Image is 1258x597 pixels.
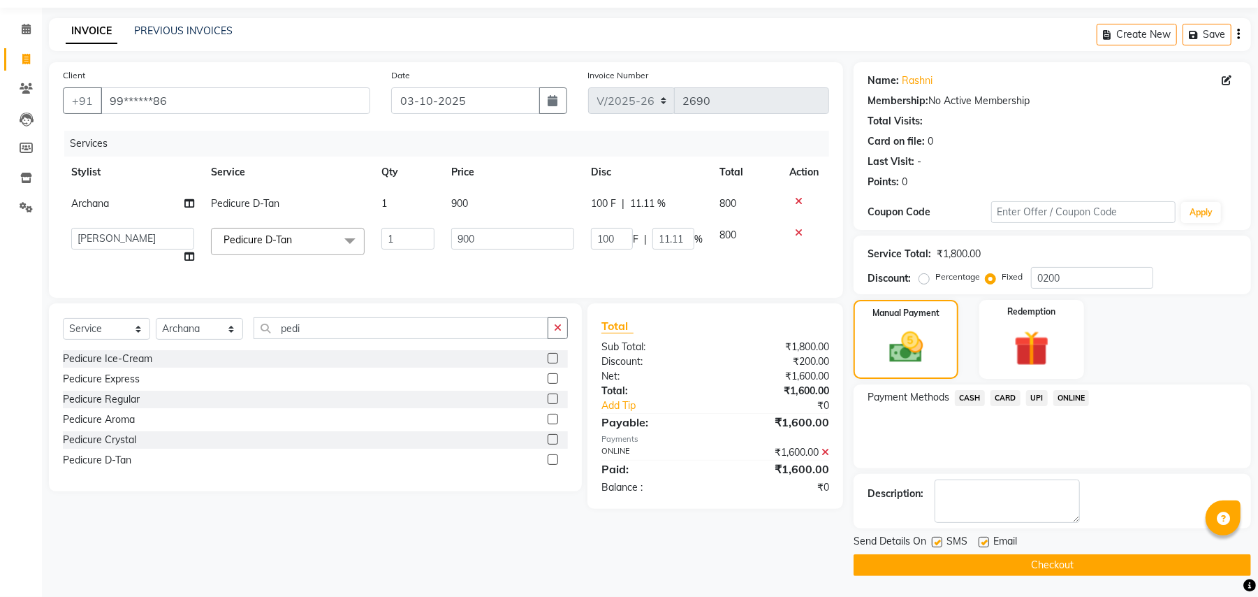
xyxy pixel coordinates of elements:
th: Stylist [63,157,203,188]
div: Balance : [591,480,715,495]
div: Points: [868,175,899,189]
a: x [292,233,298,246]
span: Send Details On [854,534,926,552]
span: SMS [946,534,967,552]
div: Pedicure Regular [63,392,140,407]
div: ₹0 [736,398,840,413]
div: Paid: [591,461,715,477]
label: Redemption [1007,305,1055,318]
div: ₹1,600.00 [715,445,840,460]
div: Pedicure D-Tan [63,453,131,468]
span: Pedicure D-Tan [211,197,279,210]
div: Net: [591,369,715,384]
div: ₹1,600.00 [715,461,840,477]
span: 800 [719,229,736,241]
div: ₹1,600.00 [715,414,840,431]
th: Price [443,157,583,188]
button: Checkout [854,554,1251,576]
a: PREVIOUS INVOICES [134,24,233,37]
div: Description: [868,487,923,501]
div: ₹1,600.00 [715,384,840,398]
div: 0 [928,134,933,149]
div: ₹1,600.00 [715,369,840,384]
span: 1 [381,197,387,210]
span: 900 [451,197,468,210]
div: ₹1,800.00 [937,247,981,261]
th: Disc [583,157,711,188]
span: 800 [719,197,736,210]
label: Manual Payment [872,307,939,319]
div: No Active Membership [868,94,1237,108]
div: Last Visit: [868,154,914,169]
div: ₹200.00 [715,354,840,369]
div: ₹1,800.00 [715,340,840,354]
label: Invoice Number [588,69,649,82]
span: Archana [71,197,109,210]
th: Service [203,157,373,188]
div: Payable: [591,414,715,431]
div: Membership: [868,94,928,108]
span: Pedicure D-Tan [224,233,292,246]
span: | [644,232,647,247]
div: Card on file: [868,134,925,149]
button: Save [1183,24,1231,45]
input: Search by Name/Mobile/Email/Code [101,87,370,114]
div: Total: [591,384,715,398]
a: Rashni [902,73,932,88]
div: Discount: [868,271,911,286]
div: Total Visits: [868,114,923,129]
label: Fixed [1002,271,1023,283]
span: 11.11 % [630,196,666,211]
div: Payments [601,433,829,445]
img: _cash.svg [879,328,934,367]
button: Apply [1181,202,1221,223]
span: Payment Methods [868,390,949,405]
span: | [622,196,624,211]
label: Client [63,69,85,82]
button: +91 [63,87,102,114]
div: ONLINE [591,445,715,460]
span: ONLINE [1053,390,1090,406]
div: Coupon Code [868,205,990,220]
div: Services [64,131,840,157]
span: CARD [990,390,1021,406]
label: Percentage [935,271,980,283]
div: Pedicure Ice-Cream [63,352,152,366]
button: Create New [1097,24,1177,45]
div: Service Total: [868,247,931,261]
span: F [633,232,638,247]
div: Name: [868,73,899,88]
span: % [694,232,703,247]
input: Enter Offer / Coupon Code [991,201,1176,223]
div: Pedicure Express [63,372,140,387]
span: Email [993,534,1017,552]
div: Pedicure Aroma [63,412,135,427]
span: UPI [1026,390,1048,406]
a: INVOICE [66,19,117,44]
th: Qty [373,157,443,188]
img: _gift.svg [1003,326,1060,371]
div: Discount: [591,354,715,369]
div: 0 [902,175,907,189]
span: CASH [955,390,985,406]
input: Search or Scan [254,317,548,339]
label: Date [391,69,410,82]
div: ₹0 [715,480,840,495]
a: Add Tip [591,398,736,413]
th: Total [711,157,781,188]
div: Pedicure Crystal [63,433,136,447]
div: - [917,154,921,169]
span: 100 F [591,196,616,211]
span: Total [601,319,634,333]
div: Sub Total: [591,340,715,354]
th: Action [781,157,829,188]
